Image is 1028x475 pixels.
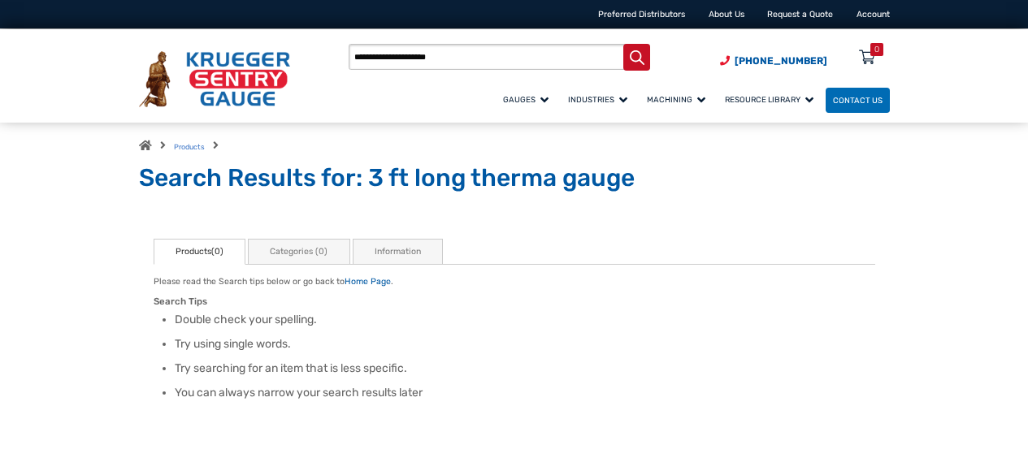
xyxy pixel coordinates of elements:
[175,312,875,328] li: Double check your spelling.
[174,143,205,151] a: Products
[175,336,875,352] li: Try using single words.
[767,9,833,19] a: Request a Quote
[154,275,875,288] p: Please read the Search tips below or go back to .
[598,9,685,19] a: Preferred Distributors
[640,85,718,114] a: Machining
[175,385,875,401] li: You can always narrow your search results later
[175,361,875,377] li: Try searching for an item that is less specific.
[874,43,879,56] div: 0
[718,85,826,114] a: Resource Library
[139,51,290,107] img: Krueger Sentry Gauge
[139,163,890,194] h1: Search Results for: 3 ft long therma gauge
[496,85,561,114] a: Gauges
[503,95,549,104] span: Gauges
[154,239,246,265] a: Products(0)
[720,54,827,68] a: Phone Number (920) 434-8860
[709,9,744,19] a: About Us
[248,239,350,265] a: Categories (0)
[833,96,883,105] span: Contact Us
[735,55,827,67] span: [PHONE_NUMBER]
[154,296,875,307] h3: Search Tips
[345,276,391,287] a: Home Page
[568,95,627,104] span: Industries
[561,85,640,114] a: Industries
[353,239,444,265] a: Information
[647,95,705,104] span: Machining
[857,9,890,19] a: Account
[826,88,890,113] a: Contact Us
[725,95,813,104] span: Resource Library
